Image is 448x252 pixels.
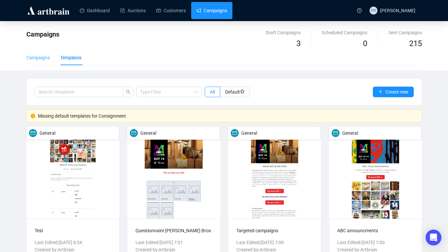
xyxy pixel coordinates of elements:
[26,126,119,219] img: 636e6c17feae15bc43178553
[385,88,408,96] span: Create new
[380,8,415,13] span: [PERSON_NAME]
[409,39,422,48] span: 215
[80,2,110,19] a: Dashboard
[135,239,212,246] p: Last Edited: [DATE] 7:01
[26,54,50,61] div: Campaigns
[196,2,227,19] a: Campaigns
[31,131,35,135] span: mail
[228,126,321,219] img: 635535ded3e34ab2062f8dc5
[120,2,146,19] a: Auctions
[337,239,414,246] p: Last Edited: [DATE] 7:00
[363,39,367,48] span: 0
[225,89,245,95] span: Default
[132,131,136,135] span: mail
[236,227,313,234] p: Targeted campaigns
[60,54,81,61] div: Templates
[322,29,367,36] div: Scheduled Campaigns
[371,8,376,13] span: MM
[266,29,301,36] div: Draft Campaigns
[296,39,301,48] span: 3
[40,129,55,137] span: General
[357,8,362,13] span: question-circle
[373,87,414,97] button: Create new
[426,230,441,245] div: Open Intercom Messenger
[240,89,245,94] span: star
[26,5,71,16] img: logo
[236,239,313,246] p: Last Edited: [DATE] 7:00
[210,89,215,95] span: All
[135,227,212,234] p: Questionnaire [PERSON_NAME] Bros
[31,114,35,118] span: exclamation-circle
[342,129,358,137] span: General
[329,126,422,219] img: 63553526d3e34ab2062ecc53
[337,227,414,234] p: ABC announcments
[232,131,237,135] span: mail
[26,30,59,38] span: Campaigns
[333,131,338,135] span: mail
[156,2,186,19] a: Customers
[127,126,220,219] img: 649ae80e7ae4356b3a3a1e65
[35,87,123,97] input: Search templates
[140,129,156,137] span: General
[388,29,422,36] div: Sent Campaigns
[38,112,418,120] div: Missing default templates for Consignment
[35,239,111,246] p: Last Edited: [DATE] 8:34
[241,129,257,137] span: General
[126,90,131,94] span: search
[35,227,111,234] p: Test
[378,89,383,94] span: plus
